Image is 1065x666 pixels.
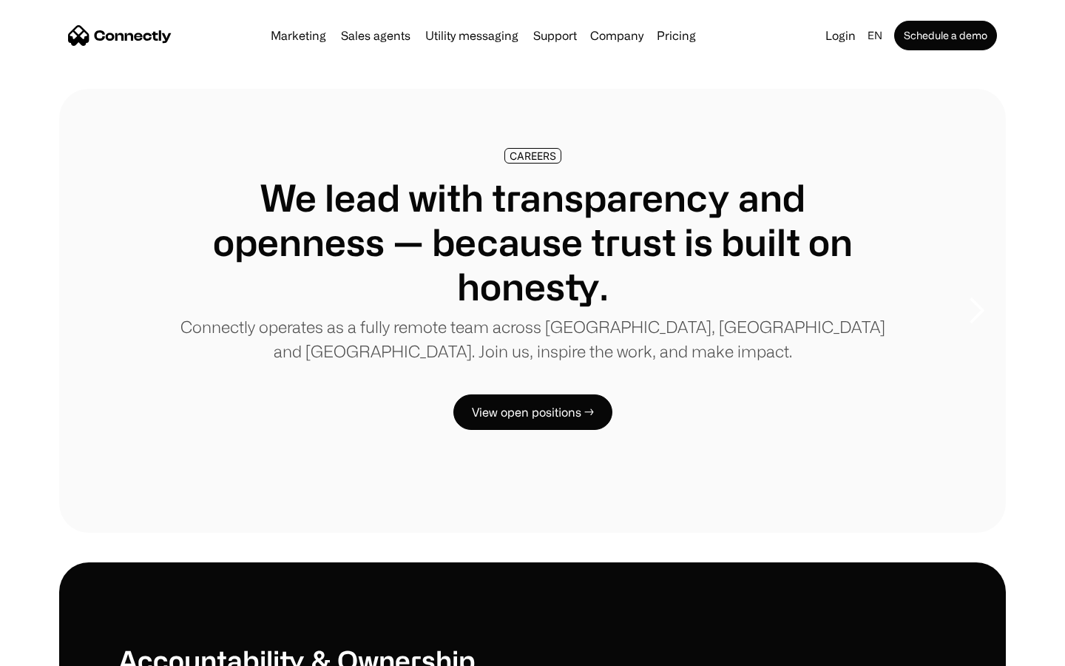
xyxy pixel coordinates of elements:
div: next slide [947,237,1006,385]
div: carousel [59,89,1006,533]
div: en [868,25,882,46]
a: Schedule a demo [894,21,997,50]
aside: Language selected: English [15,639,89,661]
a: Pricing [651,30,702,41]
a: Utility messaging [419,30,524,41]
a: home [68,24,172,47]
a: View open positions → [453,394,612,430]
div: 1 of 8 [59,89,1006,533]
div: en [862,25,891,46]
p: Connectly operates as a fully remote team across [GEOGRAPHIC_DATA], [GEOGRAPHIC_DATA] and [GEOGRA... [177,314,887,363]
div: CAREERS [510,150,556,161]
h1: We lead with transparency and openness — because trust is built on honesty. [177,175,887,309]
a: Support [527,30,583,41]
a: Login [819,25,862,46]
a: Sales agents [335,30,416,41]
div: Company [590,25,643,46]
div: Company [586,25,648,46]
a: Marketing [265,30,332,41]
ul: Language list [30,640,89,661]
